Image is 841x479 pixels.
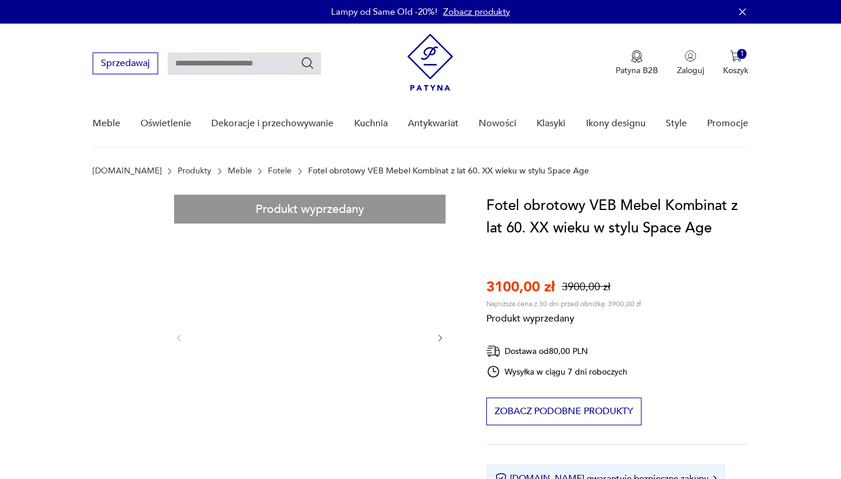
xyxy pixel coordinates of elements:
a: Meble [93,101,120,146]
h1: Fotel obrotowy VEB Mebel Kombinat z lat 60. XX wieku w stylu Space Age [486,195,749,239]
a: Ikona medaluPatyna B2B [616,50,658,76]
p: Patyna B2B [616,65,658,76]
div: 1 [737,49,747,59]
a: Meble [228,166,252,176]
a: Ikony designu [586,101,646,146]
button: Szukaj [300,56,315,70]
a: Kuchnia [354,101,388,146]
img: Ikona dostawy [486,344,500,359]
a: Style [666,101,687,146]
button: Zaloguj [677,50,704,76]
img: Ikonka użytkownika [685,50,696,62]
a: Dekoracje i przechowywanie [211,101,333,146]
p: Zaloguj [677,65,704,76]
a: Antykwariat [408,101,459,146]
p: Lampy od Same Old -20%! [331,6,437,18]
a: Oświetlenie [140,101,191,146]
a: Klasyki [536,101,565,146]
p: Najniższa cena z 30 dni przed obniżką: 3900,00 zł [486,299,641,309]
p: Produkt wyprzedany [486,309,641,325]
img: Patyna - sklep z meblami i dekoracjami vintage [407,34,453,91]
a: Fotele [268,166,292,176]
button: Zobacz podobne produkty [486,398,642,425]
p: Koszyk [723,65,748,76]
img: Ikona koszyka [730,50,742,62]
p: Fotel obrotowy VEB Mebel Kombinat z lat 60. XX wieku w stylu Space Age [308,166,589,176]
button: Patyna B2B [616,50,658,76]
a: Promocje [707,101,748,146]
a: Zobacz produkty [443,6,510,18]
a: Sprzedawaj [93,60,158,68]
img: Ikona medalu [631,50,643,63]
button: 1Koszyk [723,50,748,76]
div: Wysyłka w ciągu 7 dni roboczych [486,365,628,379]
a: Nowości [479,101,516,146]
div: Dostawa od 80,00 PLN [486,344,628,359]
a: Produkty [178,166,211,176]
button: Sprzedawaj [93,53,158,74]
p: 3900,00 zł [562,280,610,294]
p: 3100,00 zł [486,277,555,297]
a: [DOMAIN_NAME] [93,166,162,176]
